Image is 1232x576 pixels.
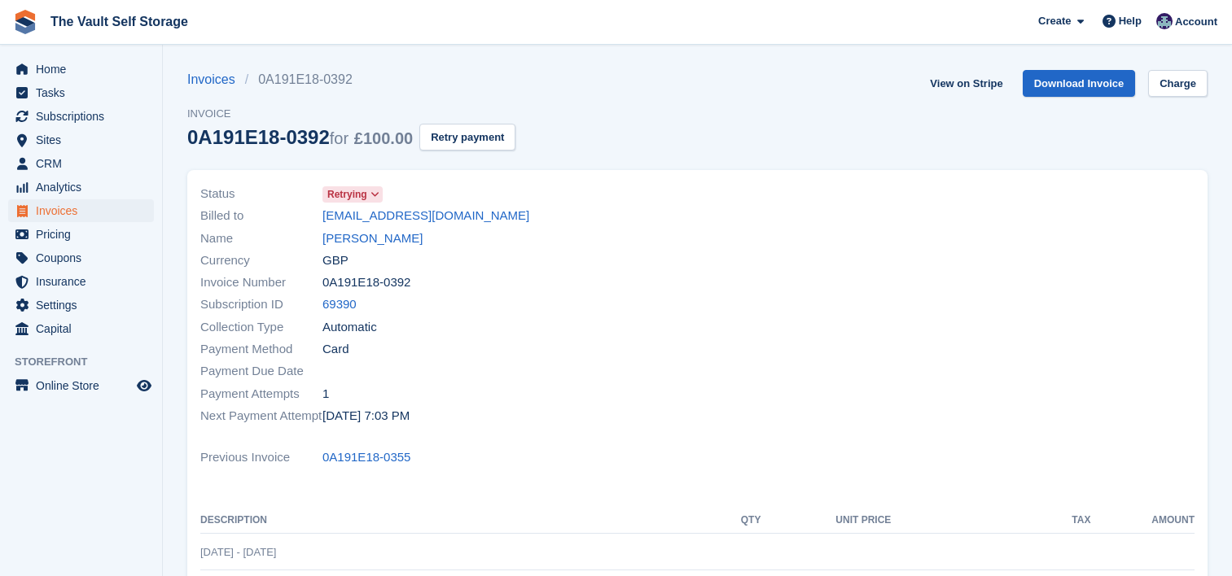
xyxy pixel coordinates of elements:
[1090,508,1195,534] th: Amount
[419,124,515,151] button: Retry payment
[8,81,154,104] a: menu
[134,376,154,395] a: Preview store
[322,448,410,467] a: 0A191E18-0355
[36,223,134,246] span: Pricing
[200,546,276,558] span: [DATE] - [DATE]
[1023,70,1136,97] a: Download Invoice
[8,247,154,269] a: menu
[36,58,134,81] span: Home
[187,106,515,122] span: Invoice
[322,185,383,203] a: Retrying
[891,508,1090,534] th: Tax
[8,176,154,199] a: menu
[36,374,134,397] span: Online Store
[187,126,413,148] div: 0A191E18-0392
[322,207,529,225] a: [EMAIL_ADDRESS][DOMAIN_NAME]
[8,270,154,293] a: menu
[200,362,322,381] span: Payment Due Date
[36,176,134,199] span: Analytics
[1175,14,1217,30] span: Account
[36,81,134,104] span: Tasks
[923,70,1009,97] a: View on Stripe
[713,508,761,534] th: QTY
[8,152,154,175] a: menu
[8,199,154,222] a: menu
[8,129,154,151] a: menu
[761,508,891,534] th: Unit Price
[36,270,134,293] span: Insurance
[327,187,367,202] span: Retrying
[322,251,349,270] span: GBP
[200,340,322,359] span: Payment Method
[200,318,322,337] span: Collection Type
[36,247,134,269] span: Coupons
[322,340,349,359] span: Card
[36,317,134,340] span: Capital
[1156,13,1173,29] img: Hannah
[15,354,162,370] span: Storefront
[200,185,322,203] span: Status
[322,273,410,292] span: 0A191E18-0392
[200,385,322,404] span: Payment Attempts
[36,199,134,222] span: Invoices
[36,129,134,151] span: Sites
[322,385,329,404] span: 1
[322,229,423,248] a: [PERSON_NAME]
[322,407,410,425] time: 2025-09-30 18:03:24 UTC
[200,229,322,248] span: Name
[200,207,322,225] span: Billed to
[330,129,349,147] span: for
[200,273,322,292] span: Invoice Number
[8,374,154,397] a: menu
[8,317,154,340] a: menu
[200,251,322,270] span: Currency
[13,10,37,34] img: stora-icon-8386f47178a22dfd0bd8f6a31ec36ba5ce8667c1dd55bd0f319d3a0aa187defe.svg
[36,294,134,316] span: Settings
[8,223,154,246] a: menu
[200,508,713,534] th: Description
[200,295,322,314] span: Subscription ID
[1119,13,1142,29] span: Help
[200,407,322,425] span: Next Payment Attempt
[187,70,515,89] nav: breadcrumbs
[1148,70,1208,97] a: Charge
[36,105,134,128] span: Subscriptions
[200,448,322,467] span: Previous Invoice
[322,318,377,337] span: Automatic
[1038,13,1071,29] span: Create
[8,294,154,316] a: menu
[44,8,195,35] a: The Vault Self Storage
[8,58,154,81] a: menu
[354,129,413,147] span: £100.00
[187,70,245,89] a: Invoices
[322,295,357,314] a: 69390
[36,152,134,175] span: CRM
[8,105,154,128] a: menu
